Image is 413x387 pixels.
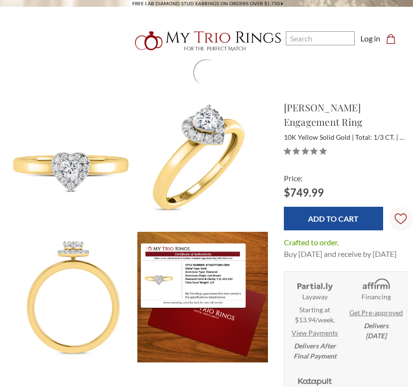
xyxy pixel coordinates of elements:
a: Get Pre-approved [349,307,403,318]
img: Photo of Ellison ct tw. Lab Grown Heart Solitaire Diamond Engagement Ring 10K Yellow Gold [BT1637... [137,101,267,231]
a: My Trio Rings [120,26,293,56]
strong: Financing [361,292,391,302]
input: Search [286,31,355,45]
a: Cart with 0 items [386,33,401,44]
span: Starting at $13.94/week. [295,305,335,325]
strong: Layaway [302,292,328,302]
a: View Payments [292,328,338,338]
img: Katapult [295,373,334,387]
dt: Crafted to order. [284,237,339,248]
img: Affirm [357,278,396,292]
span: Price: [284,173,303,183]
li: Affirm [346,272,407,347]
em: Delivers After Final Payment [293,341,336,361]
img: My Trio Rings [130,26,284,56]
a: Wish Lists [389,207,413,231]
li: Layaway [284,272,346,367]
input: Add to Cart [284,207,383,230]
svg: cart.cart_preview [386,34,396,44]
em: Delivers [364,320,388,341]
img: Photo of Ellison ct tw. Lab Grown Heart Solitaire Diamond Engagement Ring 10K Yellow Gold [BT1637... [6,232,136,362]
img: Layaway [295,278,334,292]
img: Ellison ct tw. Lab Grown Heart Solitaire Diamond Engagement Ring 10K Yellow Gold [137,232,267,362]
span: Total: 1/3 CT. [355,133,398,141]
h1: [PERSON_NAME] Engagement Ring [284,100,407,129]
svg: Wish Lists [395,183,407,255]
a: Log in [360,33,380,44]
span: $749.99 [284,186,324,199]
span: [DATE] [366,332,386,340]
dd: Buy [DATE] and receive by [DATE] [284,248,397,260]
img: Photo of Ellison ct tw. Lab Grown Heart Solitaire Diamond Engagement Ring 10K Yellow Gold [BT1637... [6,101,136,231]
span: 10K Yellow Solid Gold [284,133,354,141]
